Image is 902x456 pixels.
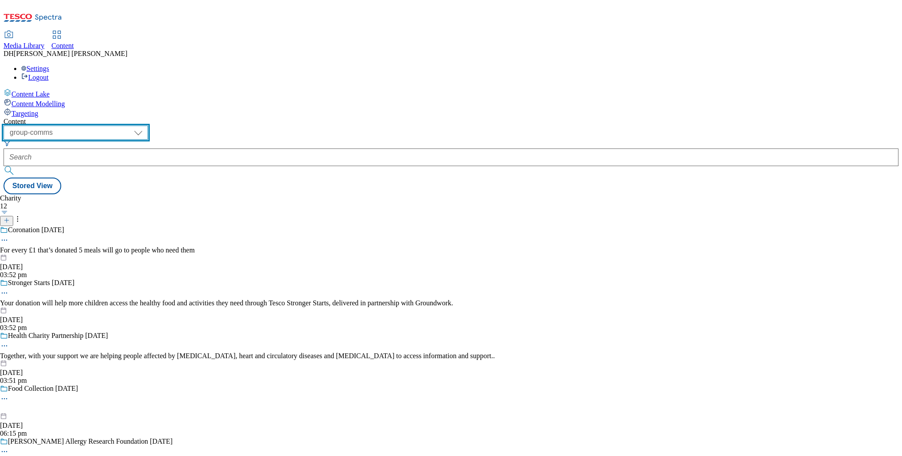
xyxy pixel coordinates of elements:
div: Food Collection [DATE] [8,385,78,393]
span: Content [52,42,74,49]
div: Health Charity Partnership [DATE] [8,332,108,340]
div: Coronation [DATE] [8,226,64,234]
a: Targeting [4,108,898,118]
div: Content [4,118,898,126]
span: Media Library [4,42,44,49]
span: Targeting [11,110,38,117]
a: Settings [21,65,49,72]
a: Content Lake [4,89,898,98]
span: [PERSON_NAME] [PERSON_NAME] [14,50,127,57]
span: Content Lake [11,90,50,98]
a: Media Library [4,31,44,50]
button: Stored View [4,178,61,194]
a: Logout [21,74,48,81]
a: Content Modelling [4,98,898,108]
svg: Search Filters [4,140,11,147]
span: Content Modelling [11,100,65,108]
a: Content [52,31,74,50]
div: [PERSON_NAME] Allergy Research Foundation [DATE] [8,437,173,445]
input: Search [4,148,898,166]
div: Stronger Starts [DATE] [8,279,74,287]
span: DH [4,50,14,57]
